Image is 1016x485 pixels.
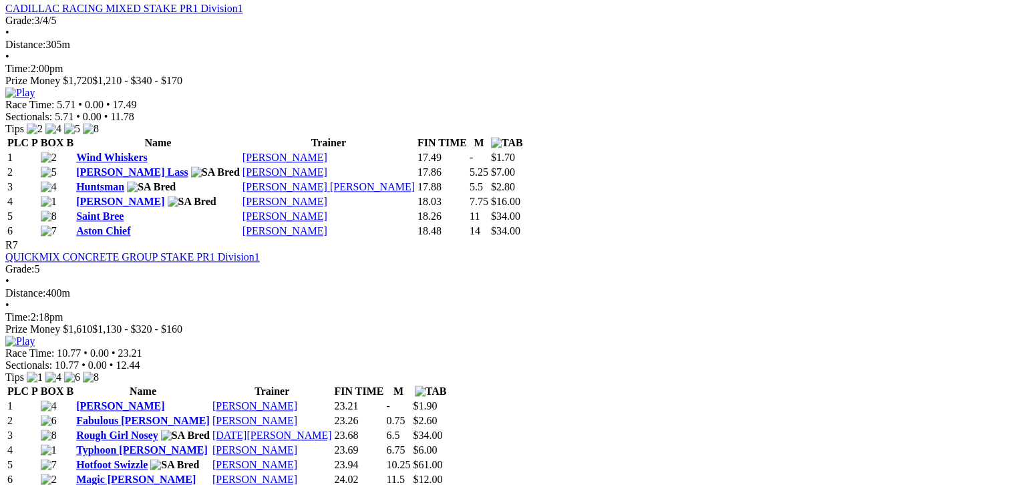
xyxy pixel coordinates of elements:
[470,225,480,236] text: 14
[85,99,104,110] span: 0.00
[76,400,164,412] a: [PERSON_NAME]
[76,415,210,426] a: Fabulous [PERSON_NAME]
[7,444,39,457] td: 4
[7,399,39,413] td: 1
[417,151,468,164] td: 17.49
[417,136,468,150] th: FIN TIME
[7,458,39,472] td: 5
[76,196,164,207] a: [PERSON_NAME]
[386,444,405,456] text: 6.75
[470,166,488,178] text: 5.25
[45,123,61,135] img: 4
[7,166,39,179] td: 2
[41,385,64,397] span: BOX
[212,474,297,485] a: [PERSON_NAME]
[57,99,75,110] span: 5.71
[242,210,327,222] a: [PERSON_NAME]
[417,195,468,208] td: 18.03
[469,136,489,150] th: M
[83,111,102,122] span: 0.00
[413,400,437,412] span: $1.90
[491,166,515,178] span: $7.00
[76,474,196,485] a: Magic [PERSON_NAME]
[417,210,468,223] td: 18.26
[76,225,130,236] a: Aston Chief
[5,239,18,251] span: R7
[470,210,480,222] text: 11
[5,275,9,287] span: •
[57,347,81,359] span: 10.77
[5,123,24,134] span: Tips
[161,430,210,442] img: SA Bred
[415,385,447,397] img: TAB
[7,210,39,223] td: 5
[5,3,243,14] a: CADILLAC RACING MIXED STAKE PR1 Division1
[491,137,523,149] img: TAB
[78,99,82,110] span: •
[334,414,385,428] td: 23.26
[242,196,327,207] a: [PERSON_NAME]
[92,323,182,335] span: $1,130 - $320 - $160
[92,75,182,86] span: $1,210 - $340 - $170
[413,415,437,426] span: $2.60
[41,444,57,456] img: 1
[64,371,80,383] img: 6
[417,180,468,194] td: 17.88
[5,287,1011,299] div: 400m
[5,87,35,99] img: Play
[191,166,240,178] img: SA Bred
[5,263,1011,275] div: 5
[27,371,43,383] img: 1
[5,99,54,110] span: Race Time:
[76,152,148,163] a: Wind Whiskers
[106,99,110,110] span: •
[76,181,124,192] a: Huntsman
[470,181,483,192] text: 5.5
[5,311,1011,323] div: 2:18pm
[212,415,297,426] a: [PERSON_NAME]
[41,459,57,471] img: 7
[88,359,107,371] span: 0.00
[27,123,43,135] img: 2
[212,459,297,470] a: [PERSON_NAME]
[5,359,52,371] span: Sectionals:
[5,51,9,62] span: •
[386,459,410,470] text: 10.25
[31,137,38,148] span: P
[5,263,35,275] span: Grade:
[386,430,399,441] text: 6.5
[75,136,240,150] th: Name
[5,287,45,299] span: Distance:
[5,251,260,263] a: QUICKMIX CONCRETE GROUP STAKE PR1 Division1
[470,152,473,163] text: -
[118,347,142,359] span: 23.21
[413,459,442,470] span: $61.00
[7,180,39,194] td: 3
[242,136,415,150] th: Trainer
[334,399,385,413] td: 23.21
[41,430,57,442] img: 8
[7,429,39,442] td: 3
[491,181,515,192] span: $2.80
[5,63,31,74] span: Time:
[491,225,520,236] span: $34.00
[212,430,332,441] a: [DATE][PERSON_NAME]
[470,196,488,207] text: 7.75
[168,196,216,208] img: SA Bred
[83,371,99,383] img: 8
[7,151,39,164] td: 1
[41,152,57,164] img: 2
[66,137,73,148] span: B
[116,359,140,371] span: 12.44
[90,347,109,359] span: 0.00
[334,458,385,472] td: 23.94
[112,347,116,359] span: •
[5,15,35,26] span: Grade:
[491,152,515,163] span: $1.70
[83,347,88,359] span: •
[41,415,57,427] img: 6
[5,27,9,38] span: •
[41,181,57,193] img: 4
[83,123,99,135] img: 8
[5,39,1011,51] div: 305m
